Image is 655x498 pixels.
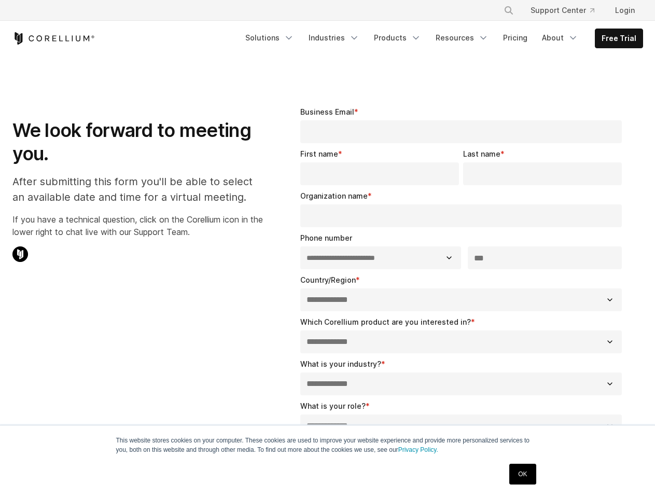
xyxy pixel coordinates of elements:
a: Pricing [497,29,534,47]
span: Which Corellium product are you interested in? [300,317,471,326]
a: Corellium Home [12,32,95,45]
div: Navigation Menu [239,29,643,48]
a: Solutions [239,29,300,47]
a: Privacy Policy. [398,446,438,453]
p: If you have a technical question, click on the Corellium icon in the lower right to chat live wit... [12,213,263,238]
h1: We look forward to meeting you. [12,119,263,165]
p: This website stores cookies on your computer. These cookies are used to improve your website expe... [116,436,539,454]
button: Search [499,1,518,20]
p: After submitting this form you'll be able to select an available date and time for a virtual meet... [12,174,263,205]
a: Industries [302,29,366,47]
a: Resources [429,29,495,47]
a: About [536,29,584,47]
div: Navigation Menu [491,1,643,20]
a: Products [368,29,427,47]
span: What is your industry? [300,359,381,368]
a: Login [607,1,643,20]
a: Support Center [522,1,603,20]
span: Phone number [300,233,352,242]
span: First name [300,149,338,158]
span: What is your role? [300,402,366,410]
span: Last name [463,149,500,158]
span: Country/Region [300,275,356,284]
span: Business Email [300,107,354,116]
span: Organization name [300,191,368,200]
a: OK [509,464,536,485]
a: Free Trial [595,29,643,48]
img: Corellium Chat Icon [12,246,28,262]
